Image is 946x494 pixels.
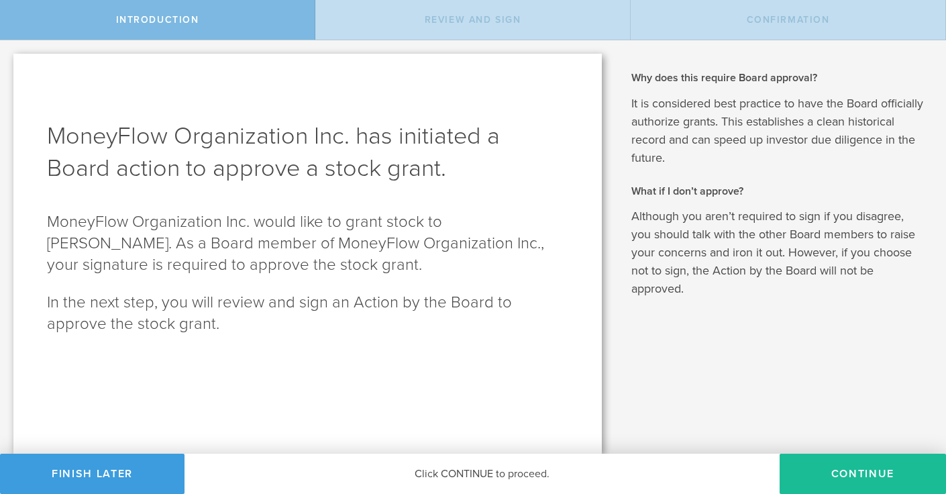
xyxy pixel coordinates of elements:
h1: MoneyFlow Organization Inc. has initiated a Board action to approve a stock grant. [47,120,568,185]
h2: Why does this require Board approval? [631,70,927,85]
span: Introduction [116,14,199,26]
p: It is considered best practice to have the Board officially authorize grants. This establishes a ... [631,95,927,167]
button: Continue [780,454,946,494]
p: In the next step, you will review and sign an Action by the Board to approve the stock grant. [47,292,568,335]
p: Although you aren’t required to sign if you disagree, you should talk with the other Board member... [631,207,927,298]
div: Click CONTINUE to proceed. [185,454,780,494]
p: MoneyFlow Organization Inc. would like to grant stock to [PERSON_NAME]. As a Board member of Mone... [47,211,568,276]
h2: What if I don’t approve? [631,184,927,199]
span: Review and Sign [425,14,521,26]
span: Confirmation [747,14,830,26]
